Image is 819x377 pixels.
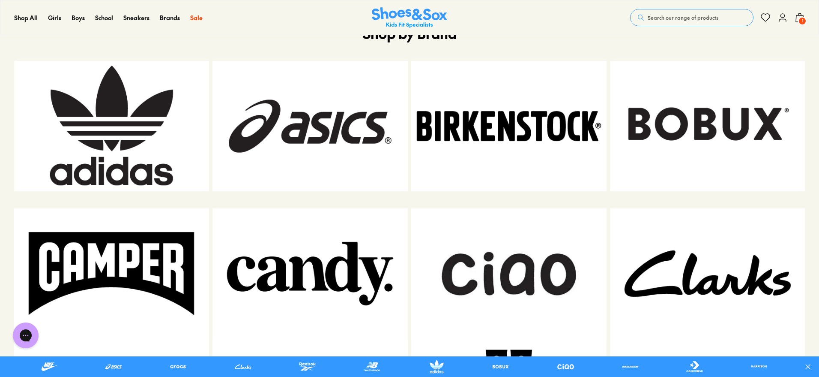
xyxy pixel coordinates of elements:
[795,8,805,27] button: 1
[372,7,447,28] img: SNS_Logo_Responsive.svg
[648,14,718,21] span: Search our range of products
[48,13,61,22] a: Girls
[610,61,805,191] img: BOBUX_0444c167-058e-4e56-af76-3cf8b4454b3a.png
[9,320,43,351] iframe: Gorgias live chat messenger
[14,13,38,22] a: Shop All
[95,13,113,22] a: School
[610,208,805,339] img: CLARKS_7f2c01fe-a0c7-44c0-a798-9cc45912b001.png
[212,61,408,191] img: ASICS_9dcb6a2e-05e4-4751-a9b2-37529c53f2c1.png
[630,9,753,26] button: Search our range of products
[72,13,85,22] a: Boys
[798,17,807,25] span: 1
[411,208,607,339] img: CIAO_430x_3cc3a539-533b-4e62-8635-19a135dc4801.webp
[411,61,607,191] img: BIRKENSTOCK.png
[372,7,447,28] a: Shoes & Sox
[190,13,203,22] a: Sale
[123,13,149,22] a: Sneakers
[160,13,180,22] a: Brands
[212,208,408,339] img: CANDY_a7fa7535-a8f1-441e-9eeb-c58746fe76f5.png
[14,61,209,191] img: ADIDAS_23919dd0-b1bd-4def-957a-68b17e4cb917.png
[14,208,209,339] img: CAMPER_4b5c347d-3dd4-454a-8ee3-005c3aa02f0e.png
